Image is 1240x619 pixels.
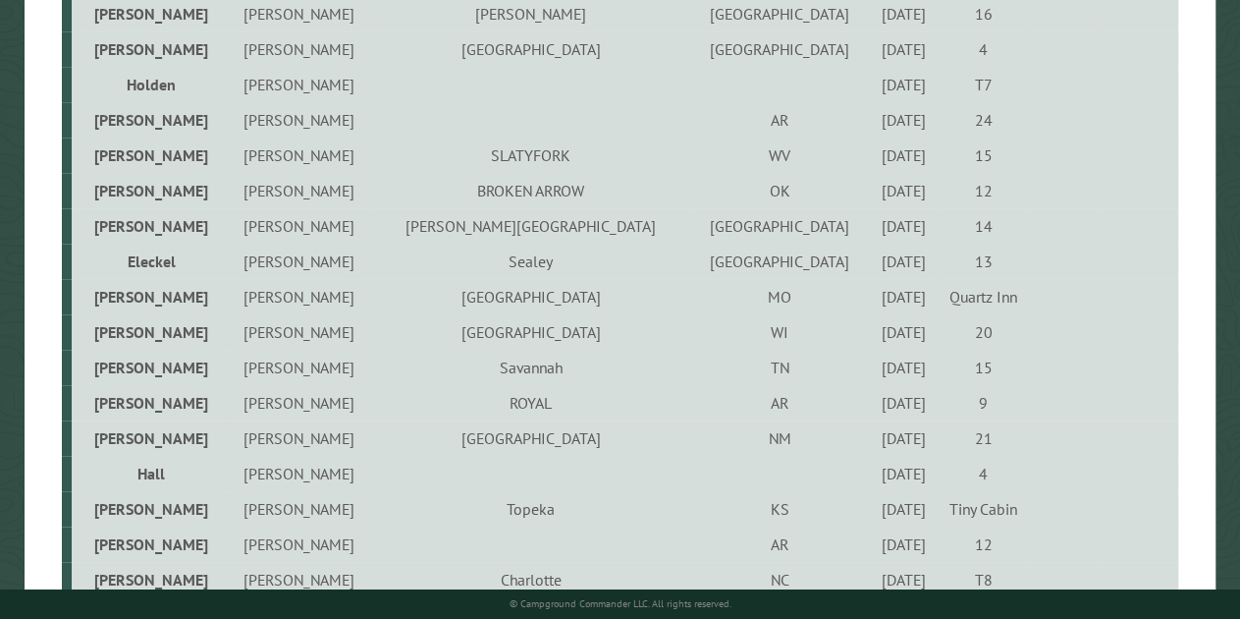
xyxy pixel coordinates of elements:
td: Tiny Cabin [938,491,1029,527]
div: [DATE] [873,252,935,271]
td: [PERSON_NAME] [227,421,372,456]
td: [PERSON_NAME][GEOGRAPHIC_DATA] [372,208,690,244]
td: [PERSON_NAME] [227,138,372,173]
td: 20 [938,314,1029,350]
td: [GEOGRAPHIC_DATA] [372,421,690,456]
td: [PERSON_NAME] [72,279,227,314]
td: 21 [938,421,1029,456]
td: NC [689,562,870,597]
td: 24 [938,102,1029,138]
td: [GEOGRAPHIC_DATA] [372,279,690,314]
td: 4 [938,456,1029,491]
td: [PERSON_NAME] [227,31,372,67]
td: [PERSON_NAME] [227,208,372,244]
td: [PERSON_NAME] [72,350,227,385]
div: [DATE] [873,216,935,236]
td: Hall [72,456,227,491]
td: [PERSON_NAME] [227,562,372,597]
div: [DATE] [873,110,935,130]
td: Holden [72,67,227,102]
td: Savannah [372,350,690,385]
td: [PERSON_NAME] [227,527,372,562]
td: 4 [938,31,1029,67]
td: [PERSON_NAME] [227,385,372,421]
div: [DATE] [873,322,935,342]
td: AR [689,527,870,562]
td: NM [689,421,870,456]
div: [DATE] [873,181,935,200]
div: [DATE] [873,4,935,24]
div: [DATE] [873,287,935,307]
td: [GEOGRAPHIC_DATA] [689,244,870,279]
td: SLATYFORK [372,138,690,173]
td: [PERSON_NAME] [227,102,372,138]
td: KS [689,491,870,527]
td: [PERSON_NAME] [72,527,227,562]
td: [PERSON_NAME] [227,456,372,491]
td: [PERSON_NAME] [227,244,372,279]
td: WI [689,314,870,350]
td: TN [689,350,870,385]
td: Quartz Inn [938,279,1029,314]
div: [DATE] [873,464,935,483]
div: [DATE] [873,499,935,519]
td: WV [689,138,870,173]
td: 12 [938,173,1029,208]
td: [PERSON_NAME] [227,67,372,102]
td: [PERSON_NAME] [227,173,372,208]
div: [DATE] [873,75,935,94]
td: 14 [938,208,1029,244]
small: © Campground Commander LLC. All rights reserved. [510,597,731,610]
td: [PERSON_NAME] [72,314,227,350]
div: [DATE] [873,393,935,413]
td: [PERSON_NAME] [72,385,227,421]
td: [PERSON_NAME] [227,279,372,314]
div: [DATE] [873,39,935,59]
td: [PERSON_NAME] [227,314,372,350]
td: [PERSON_NAME] [72,562,227,597]
td: 12 [938,527,1029,562]
td: 15 [938,138,1029,173]
td: [PERSON_NAME] [72,102,227,138]
td: T7 [938,67,1029,102]
td: [PERSON_NAME] [227,491,372,527]
td: [PERSON_NAME] [72,31,227,67]
td: T8 [938,562,1029,597]
td: BROKEN ARROW [372,173,690,208]
div: [DATE] [873,428,935,448]
td: [GEOGRAPHIC_DATA] [689,31,870,67]
td: [PERSON_NAME] [227,350,372,385]
td: 13 [938,244,1029,279]
td: [PERSON_NAME] [72,138,227,173]
td: [PERSON_NAME] [72,173,227,208]
div: [DATE] [873,535,935,554]
td: 9 [938,385,1029,421]
td: 15 [938,350,1029,385]
td: ROYAL [372,385,690,421]
td: [PERSON_NAME] [72,491,227,527]
div: [DATE] [873,358,935,377]
td: MO [689,279,870,314]
div: [DATE] [873,145,935,165]
td: [GEOGRAPHIC_DATA] [372,31,690,67]
td: [GEOGRAPHIC_DATA] [689,208,870,244]
td: Eleckel [72,244,227,279]
td: Topeka [372,491,690,527]
div: [DATE] [873,570,935,590]
td: OK [689,173,870,208]
td: [GEOGRAPHIC_DATA] [372,314,690,350]
td: Charlotte [372,562,690,597]
td: [PERSON_NAME] [72,421,227,456]
td: AR [689,385,870,421]
td: Sealey [372,244,690,279]
td: [PERSON_NAME] [72,208,227,244]
td: AR [689,102,870,138]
